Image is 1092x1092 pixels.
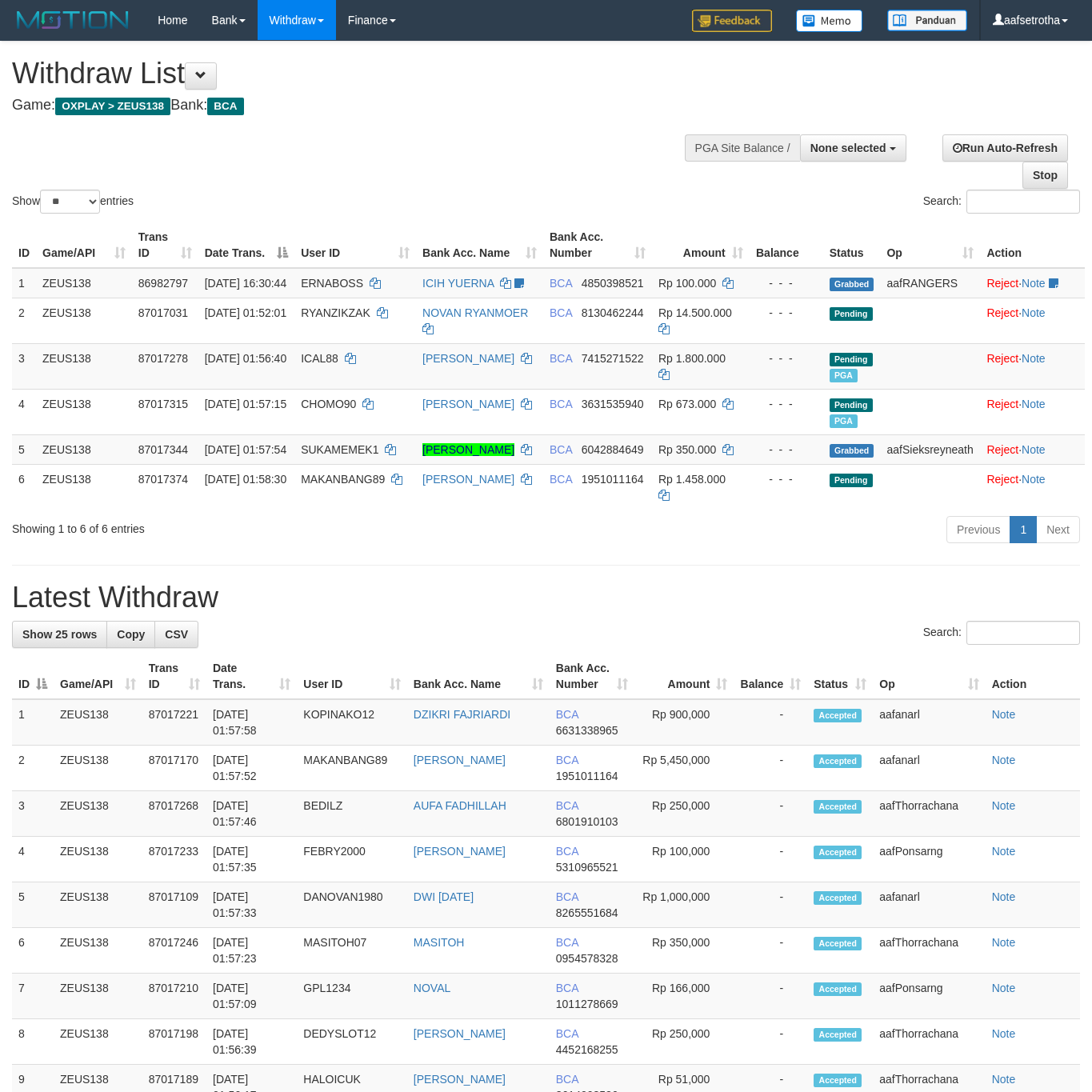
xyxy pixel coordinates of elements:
td: 6 [12,928,54,974]
a: Reject [986,306,1018,319]
th: Date Trans.: activate to sort column ascending [206,654,297,699]
td: Rp 350,000 [634,928,734,974]
span: 87017031 [138,306,188,319]
a: NOVAL [414,982,450,994]
th: Op: activate to sort column ascending [873,654,985,699]
span: BCA [556,890,578,903]
td: 3 [12,791,54,837]
span: Copy 3631535940 to clipboard [582,398,644,410]
span: BCA [550,398,572,410]
span: Copy 8265551684 to clipboard [556,906,618,919]
a: [PERSON_NAME] [422,352,514,365]
td: ZEUS138 [36,298,132,343]
td: 87017268 [142,791,206,837]
a: [PERSON_NAME] [414,754,506,766]
span: Copy 5310965521 to clipboard [556,861,618,874]
span: None selected [810,142,886,154]
td: · [980,298,1085,343]
a: NOVAN RYANMOER [422,306,528,319]
span: 87017374 [138,473,188,486]
span: 87017315 [138,398,188,410]
td: ZEUS138 [54,1019,142,1065]
td: 4 [12,837,54,882]
span: Copy 1951011164 to clipboard [582,473,644,486]
span: Copy 4452168255 to clipboard [556,1043,618,1056]
th: Balance: activate to sort column ascending [734,654,807,699]
img: MOTION_logo.png [12,8,134,32]
td: - [734,928,807,974]
td: [DATE] 01:57:58 [206,699,297,746]
select: Showentries [40,190,100,214]
span: SUKAMEMEK1 [301,443,378,456]
span: BCA [556,1073,578,1086]
span: BCA [556,936,578,949]
td: · [980,389,1085,434]
span: Accepted [814,754,862,768]
a: MASITOH [414,936,465,949]
div: - - - [756,396,817,412]
span: BCA [556,708,578,721]
td: DANOVAN1980 [297,882,407,928]
a: [PERSON_NAME] [414,1073,506,1086]
span: Accepted [814,846,862,859]
th: Bank Acc. Number: activate to sort column ascending [550,654,634,699]
td: aafRANGERS [880,268,980,298]
td: 2 [12,298,36,343]
td: aafThorrachana [873,1019,985,1065]
th: Amount: activate to sort column ascending [634,654,734,699]
span: Accepted [814,1028,862,1042]
img: Button%20Memo.svg [796,10,863,32]
td: FEBRY2000 [297,837,407,882]
th: Game/API: activate to sort column ascending [36,222,132,268]
input: Search: [966,190,1080,214]
th: Status [823,222,881,268]
td: ZEUS138 [54,837,142,882]
span: [DATE] 01:57:15 [205,398,286,410]
span: Accepted [814,937,862,950]
td: aafanarl [873,882,985,928]
span: [DATE] 01:56:40 [205,352,286,365]
span: Copy 7415271522 to clipboard [582,352,644,365]
a: [PERSON_NAME] [422,443,514,456]
a: [PERSON_NAME] [414,1027,506,1040]
td: - [734,791,807,837]
td: [DATE] 01:57:35 [206,837,297,882]
th: Action [980,222,1085,268]
td: 87017170 [142,746,206,791]
span: Accepted [814,709,862,722]
td: 4 [12,389,36,434]
td: 1 [12,699,54,746]
td: - [734,882,807,928]
span: Rp 1.458.000 [658,473,726,486]
img: Feedback.jpg [692,10,772,32]
span: BCA [550,352,572,365]
label: Search: [923,621,1080,645]
a: Run Auto-Refresh [942,134,1068,162]
span: BCA [556,982,578,994]
td: ZEUS138 [54,882,142,928]
a: Note [1022,277,1046,290]
td: 1 [12,268,36,298]
th: Bank Acc. Name: activate to sort column ascending [407,654,550,699]
td: MASITOH07 [297,928,407,974]
td: [DATE] 01:57:09 [206,974,297,1019]
td: aafPonsarng [873,837,985,882]
td: 87017198 [142,1019,206,1065]
a: Note [992,708,1016,721]
span: Marked by aafanarl [830,369,858,382]
td: ZEUS138 [36,464,132,510]
span: ICAL88 [301,352,338,365]
a: CSV [154,621,198,648]
span: Rp 100.000 [658,277,716,290]
td: [DATE] 01:57:46 [206,791,297,837]
span: Accepted [814,800,862,814]
a: [PERSON_NAME] [422,473,514,486]
td: ZEUS138 [54,746,142,791]
td: 5 [12,434,36,464]
a: Next [1036,516,1080,543]
td: Rp 1,000,000 [634,882,734,928]
span: Show 25 rows [22,628,97,641]
a: Reject [986,398,1018,410]
td: 87017246 [142,928,206,974]
th: Trans ID: activate to sort column ascending [142,654,206,699]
